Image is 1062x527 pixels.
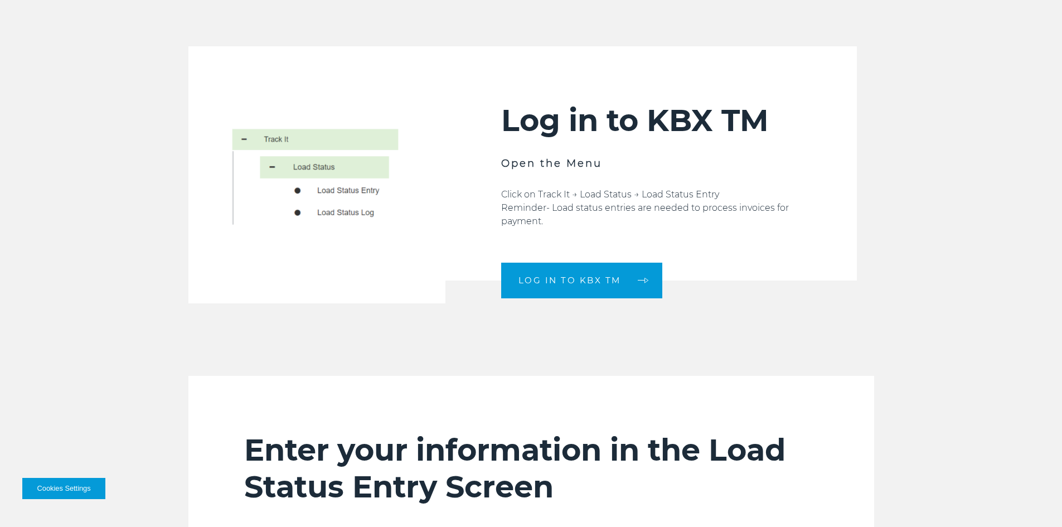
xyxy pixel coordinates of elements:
h3: Open the Menu [501,156,801,171]
h2: Log in to KBX TM [501,102,801,139]
button: Cookies Settings [22,478,105,499]
p: Click on Track It → Load Status → Load Status Entry Reminder- Load status entries are needed to p... [501,188,801,228]
h2: Enter your information in the Load Status Entry Screen [244,432,818,505]
a: LOG IN TO KBX TM arrow arrow [501,263,662,298]
span: LOG IN TO KBX TM [518,276,621,284]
